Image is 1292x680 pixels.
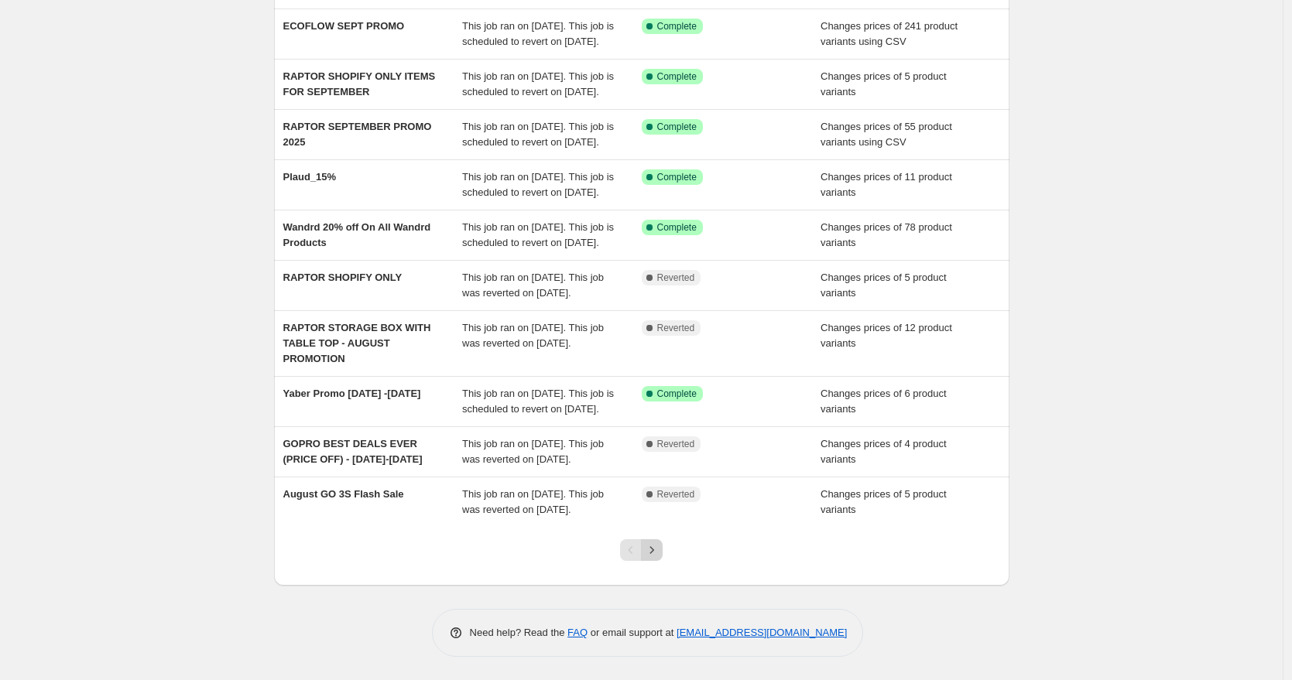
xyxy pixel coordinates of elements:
span: This job ran on [DATE]. This job is scheduled to revert on [DATE]. [462,388,614,415]
span: Reverted [657,438,695,450]
span: This job ran on [DATE]. This job was reverted on [DATE]. [462,488,604,515]
span: or email support at [588,627,677,638]
button: Next [641,539,663,561]
span: Complete [657,388,697,400]
span: This job ran on [DATE]. This job was reverted on [DATE]. [462,272,604,299]
span: This job ran on [DATE]. This job is scheduled to revert on [DATE]. [462,221,614,248]
span: Reverted [657,488,695,501]
span: ECOFLOW SEPT PROMO [283,20,405,32]
span: Complete [657,121,697,133]
span: Changes prices of 241 product variants using CSV [821,20,958,47]
span: This job ran on [DATE]. This job is scheduled to revert on [DATE]. [462,20,614,47]
span: Wandrd 20% off On All Wandrd Products [283,221,431,248]
span: This job ran on [DATE]. This job is scheduled to revert on [DATE]. [462,121,614,148]
span: Need help? Read the [470,627,568,638]
span: Changes prices of 4 product variants [821,438,947,465]
span: GOPRO BEST DEALS EVER (PRICE OFF) - [DATE]-[DATE] [283,438,423,465]
nav: Pagination [620,539,663,561]
a: FAQ [567,627,588,638]
span: Plaud_15% [283,171,337,183]
span: This job ran on [DATE]. This job is scheduled to revert on [DATE]. [462,171,614,198]
span: RAPTOR SHOPIFY ONLY [283,272,403,283]
span: This job ran on [DATE]. This job was reverted on [DATE]. [462,322,604,349]
span: Complete [657,70,697,83]
span: Complete [657,20,697,32]
span: Changes prices of 78 product variants [821,221,952,248]
span: August GO 3S Flash Sale [283,488,404,500]
span: RAPTOR SHOPIFY ONLY ITEMS FOR SEPTEMBER [283,70,436,97]
span: This job ran on [DATE]. This job is scheduled to revert on [DATE]. [462,70,614,97]
span: Complete [657,221,697,234]
span: Changes prices of 11 product variants [821,171,952,198]
span: RAPTOR SEPTEMBER PROMO 2025 [283,121,432,148]
span: Changes prices of 12 product variants [821,322,952,349]
span: Yaber Promo [DATE] -[DATE] [283,388,421,399]
span: Changes prices of 5 product variants [821,70,947,97]
span: Changes prices of 55 product variants using CSV [821,121,952,148]
a: [EMAIL_ADDRESS][DOMAIN_NAME] [677,627,847,638]
span: This job ran on [DATE]. This job was reverted on [DATE]. [462,438,604,465]
span: Changes prices of 6 product variants [821,388,947,415]
span: Reverted [657,272,695,284]
span: RAPTOR STORAGE BOX WITH TABLE TOP - AUGUST PROMOTION [283,322,431,364]
span: Complete [657,171,697,183]
span: Changes prices of 5 product variants [821,272,947,299]
span: Reverted [657,322,695,334]
span: Changes prices of 5 product variants [821,488,947,515]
